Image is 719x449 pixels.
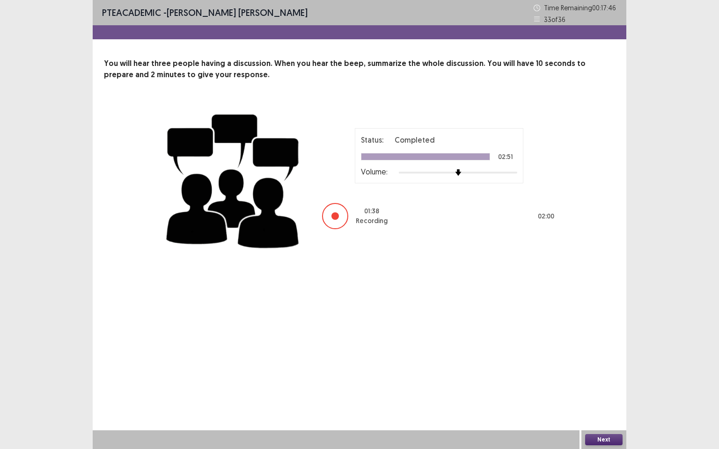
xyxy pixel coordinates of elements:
[538,211,554,221] p: 02 : 00
[102,7,161,18] span: PTE academic
[498,153,513,160] p: 02:51
[544,14,565,24] p: 33 of 36
[395,134,435,145] p: Completed
[585,434,623,445] button: Next
[364,206,379,216] p: 01 : 38
[544,3,617,13] p: Time Remaining 00 : 17 : 46
[104,58,615,80] p: You will hear three people having a discussion. When you hear the beep, summarize the whole discu...
[102,6,308,20] p: - [PERSON_NAME] [PERSON_NAME]
[361,166,388,177] p: Volume:
[361,134,383,145] p: Status:
[455,169,462,176] img: arrow-thumb
[356,216,388,226] p: Recording
[163,103,303,256] img: group-discussion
